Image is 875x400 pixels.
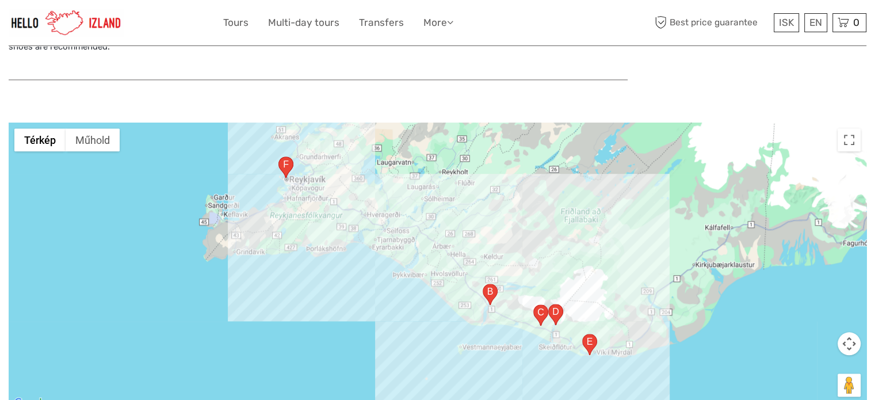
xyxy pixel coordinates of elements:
[838,374,861,397] button: Az Utcakép megnyitásához húzza az emberkét a térképre
[223,14,249,31] a: Tours
[851,17,861,28] span: 0
[9,9,124,37] img: 1270-cead85dc-23af-4572-be81-b346f9cd5751_logo_small.jpg
[652,13,771,32] span: Best price guarantee
[582,334,597,355] div: Garðar 3, 871, Izland
[278,157,293,178] div: Ægisgarður 101, 101 Reykjavík, Izland
[483,284,498,305] div: J284+7XJ, 861 Stóridalur, Izland
[359,14,404,31] a: Transfers
[14,128,66,151] button: Utcatérkép megjelenítése
[423,14,453,31] a: More
[533,304,548,326] div: Skógarfoss, 861, Izland
[66,128,120,151] button: Műholdkép megjelenítése
[779,17,794,28] span: ISK
[838,128,861,151] button: Váltás teljes képernyős nézetre
[838,332,861,355] button: Térképkamera-vezérlők
[548,304,563,325] div: 221, 871, Izland
[804,13,827,32] div: EN
[268,14,339,31] a: Multi-day tours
